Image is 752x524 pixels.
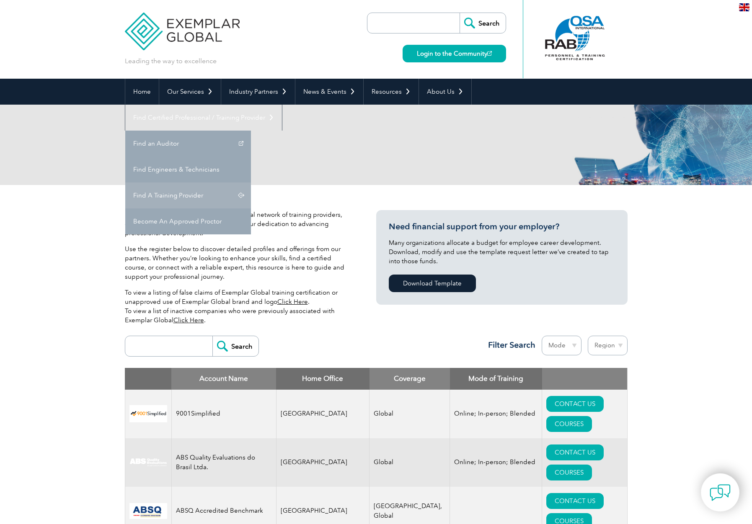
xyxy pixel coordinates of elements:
[546,465,592,480] a: COURSES
[450,390,542,438] td: Online; In-person; Blended
[450,368,542,390] th: Mode of Training: activate to sort column ascending
[450,438,542,487] td: Online; In-person; Blended
[125,208,251,234] a: Become An Approved Proctor
[276,390,370,438] td: [GEOGRAPHIC_DATA]
[125,157,251,182] a: Find Engineers & Technicians
[125,131,251,157] a: Find an Auditor
[546,444,604,460] a: CONTACT US
[403,45,506,62] a: Login to the Community
[125,138,477,152] h2: Client Register
[171,438,276,487] td: ABS Quality Evaluations do Brasil Ltda.
[739,3,749,11] img: en
[171,390,276,438] td: 9001Simplified
[546,493,604,509] a: CONTACT US
[221,79,295,105] a: Industry Partners
[125,244,351,281] p: Use the register below to discover detailed profiles and offerings from our partners. Whether you...
[125,57,217,66] p: Leading the way to excellence
[129,458,167,467] img: c92924ac-d9bc-ea11-a814-000d3a79823d-logo.jpg
[129,503,167,519] img: cc24547b-a6e0-e911-a812-000d3a795b83-logo.png
[125,105,282,131] a: Find Certified Professional / Training Provider
[370,390,450,438] td: Global
[389,221,615,232] h3: Need financial support from your employer?
[389,275,476,292] a: Download Template
[125,210,351,238] p: Exemplar Global proudly works with a global network of training providers, consultants, and organ...
[125,79,159,105] a: Home
[159,79,221,105] a: Our Services
[389,238,615,266] p: Many organizations allocate a budget for employee career development. Download, modify and use th...
[276,368,370,390] th: Home Office: activate to sort column ascending
[129,405,167,422] img: 37c9c059-616f-eb11-a812-002248153038-logo.png
[295,79,363,105] a: News & Events
[171,368,276,390] th: Account Name: activate to sort column descending
[125,182,251,208] a: Find A Training Provider
[276,438,370,487] td: [GEOGRAPHIC_DATA]
[173,316,204,324] a: Click Here
[542,368,627,390] th: : activate to sort column ascending
[370,438,450,487] td: Global
[212,336,258,356] input: Search
[710,482,731,503] img: contact-chat.png
[370,368,450,390] th: Coverage: activate to sort column ascending
[364,79,419,105] a: Resources
[546,396,604,412] a: CONTACT US
[460,13,506,33] input: Search
[483,340,535,350] h3: Filter Search
[419,79,471,105] a: About Us
[125,288,351,325] p: To view a listing of false claims of Exemplar Global training certification or unapproved use of ...
[277,298,308,306] a: Click Here
[546,416,592,432] a: COURSES
[487,51,492,56] img: open_square.png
